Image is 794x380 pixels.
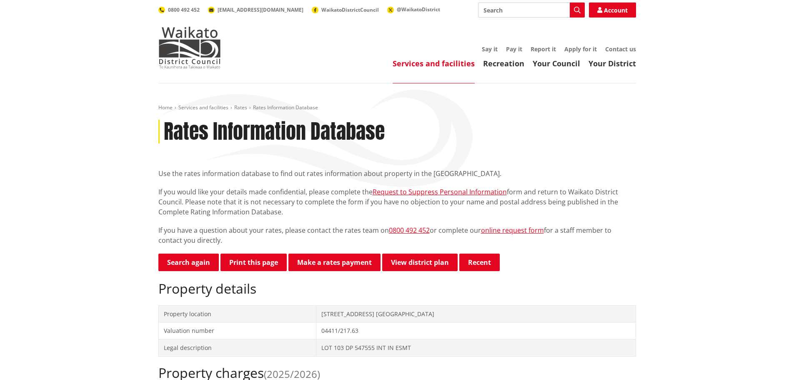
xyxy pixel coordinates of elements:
td: Legal description [158,339,316,356]
a: Home [158,104,173,111]
a: Search again [158,254,219,271]
h1: Rates Information Database [164,120,385,144]
nav: breadcrumb [158,104,636,111]
a: Account [589,3,636,18]
a: Your District [589,58,636,68]
img: Waikato District Council - Te Kaunihera aa Takiwaa o Waikato [158,27,221,68]
a: 0800 492 452 [389,226,430,235]
a: Recreation [483,58,524,68]
a: Report it [531,45,556,53]
a: Apply for it [564,45,597,53]
a: Pay it [506,45,522,53]
a: @WaikatoDistrict [387,6,440,13]
span: WaikatoDistrictCouncil [321,6,379,13]
a: [EMAIL_ADDRESS][DOMAIN_NAME] [208,6,303,13]
a: View district plan [382,254,458,271]
input: Search input [478,3,585,18]
span: Rates Information Database [253,104,318,111]
a: Your Council [533,58,580,68]
span: @WaikatoDistrict [397,6,440,13]
a: WaikatoDistrictCouncil [312,6,379,13]
a: Rates [234,104,247,111]
td: 04411/217.63 [316,322,636,340]
td: LOT 103 DP 547555 INT IN ESMT [316,339,636,356]
h2: Property details [158,281,636,297]
a: Make a rates payment [288,254,381,271]
td: Property location [158,305,316,322]
span: [EMAIL_ADDRESS][DOMAIN_NAME] [218,6,303,13]
a: Say it [482,45,498,53]
a: Contact us [605,45,636,53]
p: If you have a question about your rates, please contact the rates team on or complete our for a s... [158,225,636,245]
button: Recent [459,254,500,271]
p: If you would like your details made confidential, please complete the form and return to Waikato ... [158,187,636,217]
p: Use the rates information database to find out rates information about property in the [GEOGRAPHI... [158,169,636,179]
button: Print this page [220,254,287,271]
a: Services and facilities [178,104,228,111]
span: 0800 492 452 [168,6,200,13]
td: Valuation number [158,322,316,340]
a: online request form [481,226,544,235]
a: 0800 492 452 [158,6,200,13]
a: Services and facilities [393,58,475,68]
td: [STREET_ADDRESS] [GEOGRAPHIC_DATA] [316,305,636,322]
a: Request to Suppress Personal Information [373,187,507,196]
